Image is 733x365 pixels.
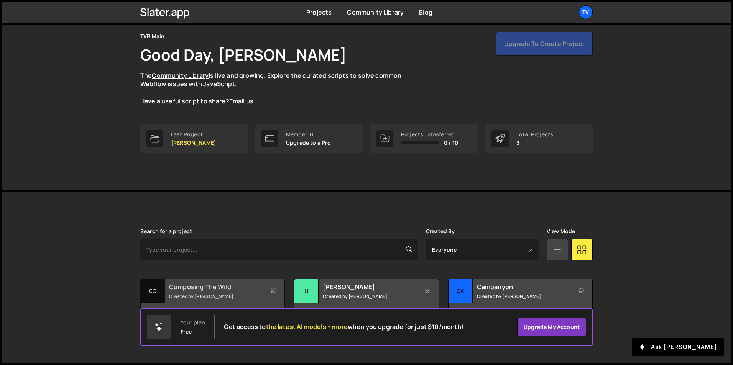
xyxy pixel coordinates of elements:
[579,5,593,19] a: TV
[294,303,438,326] div: 3 pages, last updated by [PERSON_NAME] about [DATE]
[266,322,348,331] span: the latest AI models + more
[323,293,415,300] small: Created by [PERSON_NAME]
[171,131,216,137] div: Last Project
[152,71,209,80] a: Community Library
[516,140,553,146] p: 3
[140,228,192,234] label: Search for a project
[401,131,458,137] div: Projects Transferred
[181,319,205,326] div: Your plan
[140,71,416,106] p: The is live and growing. Explore the curated scripts to solve common Webflow issues with JavaScri...
[444,140,458,146] span: 0 / 10
[286,131,331,137] div: Member ID
[294,279,439,327] a: Li [PERSON_NAME] Created by [PERSON_NAME] 3 pages, last updated by [PERSON_NAME] about [DATE]
[632,338,724,356] button: Ask [PERSON_NAME]
[140,32,164,41] div: TVB Main
[516,131,553,137] div: Total Projects
[140,44,347,65] h1: Good Day, [PERSON_NAME]
[517,318,586,336] a: Upgrade my account
[419,8,432,16] a: Blog
[229,97,253,105] a: Email us
[169,293,261,300] small: Created by [PERSON_NAME]
[169,283,261,291] h2: Composing The Wild
[141,303,284,326] div: 4 pages, last updated by [PERSON_NAME] [DATE]
[449,303,592,326] div: 1 page, last updated by [PERSON_NAME] [DATE]
[181,329,192,335] div: Free
[547,228,575,234] label: View Mode
[347,8,404,16] a: Community Library
[306,8,332,16] a: Projects
[224,323,463,331] h2: Get access to when you upgrade for just $10/month!
[449,279,473,303] div: Ca
[323,283,415,291] h2: [PERSON_NAME]
[448,279,593,327] a: Ca Campanyon Created by [PERSON_NAME] 1 page, last updated by [PERSON_NAME] [DATE]
[286,140,331,146] p: Upgrade to a Pro
[477,293,569,300] small: Created by [PERSON_NAME]
[171,140,216,146] p: [PERSON_NAME]
[477,283,569,291] h2: Campanyon
[140,279,285,327] a: Co Composing The Wild Created by [PERSON_NAME] 4 pages, last updated by [PERSON_NAME] [DATE]
[140,124,248,153] a: Last Project [PERSON_NAME]
[141,279,165,303] div: Co
[140,239,418,260] input: Type your project...
[426,228,455,234] label: Created By
[294,279,319,303] div: Li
